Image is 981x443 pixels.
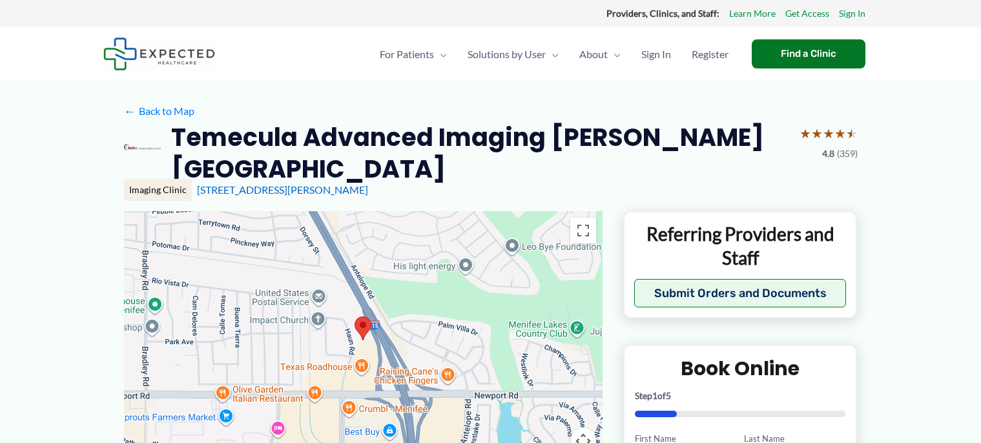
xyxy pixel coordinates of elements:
span: 5 [666,390,671,401]
span: 4.8 [822,145,834,162]
a: ←Back to Map [124,101,194,121]
a: Find a Clinic [752,39,865,68]
span: About [579,32,608,77]
a: Get Access [785,5,829,22]
h2: Temecula Advanced Imaging [PERSON_NAME][GEOGRAPHIC_DATA] [171,121,789,185]
a: AboutMenu Toggle [569,32,631,77]
a: Solutions by UserMenu Toggle [457,32,569,77]
span: Menu Toggle [434,32,447,77]
span: ← [124,105,136,117]
span: (359) [837,145,858,162]
img: Expected Healthcare Logo - side, dark font, small [103,37,215,70]
span: Solutions by User [468,32,546,77]
span: Menu Toggle [608,32,621,77]
a: Sign In [839,5,865,22]
span: Sign In [641,32,671,77]
strong: Providers, Clinics, and Staff: [606,8,719,19]
a: Sign In [631,32,681,77]
span: 1 [652,390,657,401]
span: ★ [823,121,834,145]
a: Learn More [729,5,776,22]
h2: Book Online [635,356,846,381]
a: [STREET_ADDRESS][PERSON_NAME] [197,183,368,196]
button: Submit Orders and Documents [634,279,847,307]
span: For Patients [380,32,434,77]
p: Step of [635,391,846,400]
span: Menu Toggle [546,32,559,77]
span: ★ [800,121,811,145]
span: Register [692,32,728,77]
span: ★ [811,121,823,145]
a: For PatientsMenu Toggle [369,32,457,77]
button: Toggle fullscreen view [570,218,596,243]
a: Register [681,32,739,77]
span: ★ [846,121,858,145]
p: Referring Providers and Staff [634,222,847,269]
nav: Primary Site Navigation [369,32,739,77]
div: Imaging Clinic [124,179,192,201]
span: ★ [834,121,846,145]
